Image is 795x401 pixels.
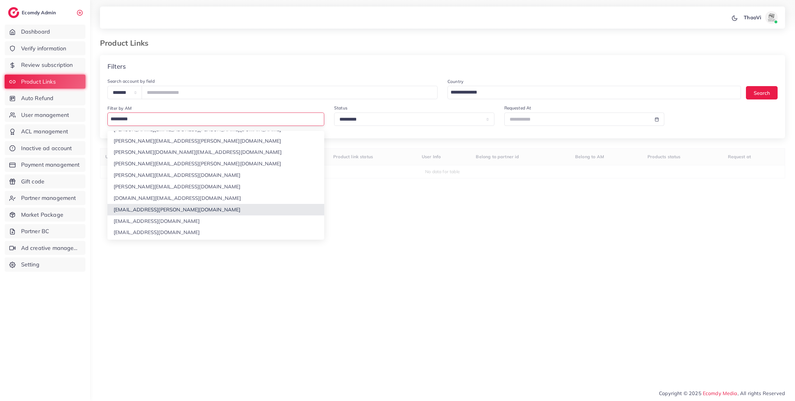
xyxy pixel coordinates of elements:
li: [DOMAIN_NAME][EMAIL_ADDRESS][DOMAIN_NAME] [107,192,324,204]
a: ACL management [5,124,85,139]
a: logoEcomdy Admin [8,7,57,18]
li: [PERSON_NAME][EMAIL_ADDRESS][DOMAIN_NAME] [107,169,324,181]
label: Status [334,105,348,111]
span: Partner BC [21,227,49,235]
li: [PERSON_NAME][EMAIL_ADDRESS][PERSON_NAME][DOMAIN_NAME] [107,135,324,147]
a: Ad creative management [5,241,85,255]
button: Search [746,86,778,99]
li: [EMAIL_ADDRESS][PERSON_NAME][DOMAIN_NAME] [107,204,324,215]
span: Inactive ad account [21,144,72,152]
h4: Filters [107,62,126,70]
a: Payment management [5,158,85,172]
span: Dashboard [21,28,50,36]
a: User management [5,108,85,122]
img: logo [8,7,19,18]
a: Market Package [5,208,85,222]
a: ThaoViavatar [740,11,780,24]
span: Ad creative management [21,244,81,252]
input: Search for option [448,87,733,98]
a: Partner management [5,191,85,205]
label: Requested At [504,105,531,111]
li: [PERSON_NAME][EMAIL_ADDRESS][DOMAIN_NAME] [107,181,324,192]
span: Review subscription [21,61,73,69]
span: Payment management [21,161,80,169]
a: Ecomdy Media [703,390,738,396]
span: Verify information [21,44,66,53]
span: Partner management [21,194,76,202]
a: Partner BC [5,224,85,238]
span: Market Package [21,211,63,219]
a: Product Links [5,75,85,89]
div: Search for option [107,113,324,126]
span: Product Links [21,78,56,86]
span: User management [21,111,69,119]
span: Gift code [21,177,44,186]
span: Copyright © 2025 [659,389,785,397]
li: [PERSON_NAME][DOMAIN_NAME][EMAIL_ADDRESS][DOMAIN_NAME] [107,146,324,158]
img: avatar [765,11,778,24]
span: , All rights Reserved [738,389,785,397]
a: Review subscription [5,58,85,72]
span: Setting [21,260,39,269]
label: Filter by AM [107,105,132,111]
input: Search for option [108,114,320,124]
a: Inactive ad account [5,141,85,155]
a: Setting [5,257,85,272]
a: Gift code [5,174,85,189]
span: ACL management [21,127,68,136]
li: [EMAIL_ADDRESS][DOMAIN_NAME] [107,215,324,227]
a: Verify information [5,41,85,56]
p: ThaoVi [744,14,761,21]
label: Country [447,78,463,85]
label: Search account by field [107,78,155,84]
a: Dashboard [5,25,85,39]
li: [EMAIL_ADDRESS][DOMAIN_NAME] [107,227,324,238]
span: Auto Refund [21,94,54,102]
li: [PERSON_NAME][EMAIL_ADDRESS][PERSON_NAME][DOMAIN_NAME] [107,158,324,169]
a: Auto Refund [5,91,85,105]
li: [PERSON_NAME][EMAIL_ADDRESS][PERSON_NAME][DOMAIN_NAME] [107,238,324,250]
h2: Ecomdy Admin [22,10,57,16]
div: Search for option [447,86,741,99]
h3: Product Links [100,39,153,48]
